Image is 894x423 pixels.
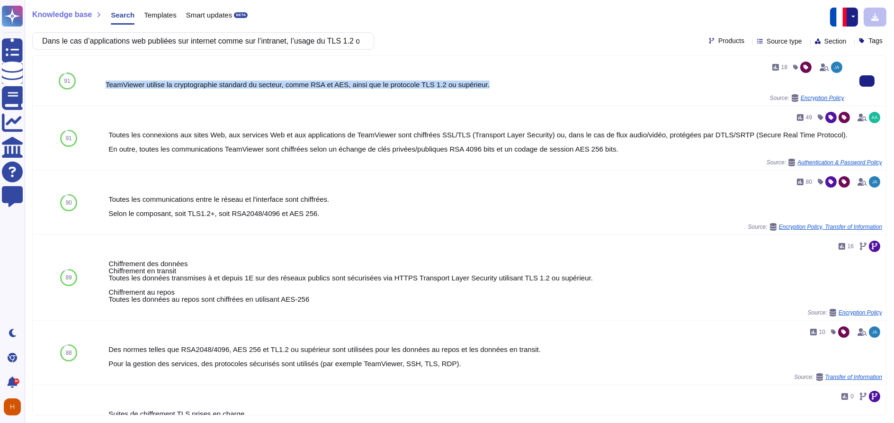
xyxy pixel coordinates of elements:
[186,11,232,18] span: Smart updates
[801,95,844,101] span: Encryption Policy
[806,115,812,120] span: 49
[794,373,882,381] span: Source:
[65,200,72,206] span: 90
[108,260,882,303] div: Chiffrement des données Chiffrement en transit Toutes les données transmises à et depuis 1E sur d...
[808,309,882,316] span: Source:
[781,64,787,70] span: 18
[830,8,849,27] img: fr
[111,11,134,18] span: Search
[32,11,92,18] span: Knowledge base
[869,112,880,123] img: user
[64,78,70,84] span: 91
[824,38,847,45] span: Section
[37,33,364,49] input: Search a question or template...
[779,224,882,230] span: Encryption Policy, Transfer of Information
[108,346,882,367] div: Des normes telles que RSA2048/4096, AES 256 et TL1.2 ou supérieur sont utilisées pour les données...
[767,159,882,166] span: Source:
[819,329,825,335] span: 10
[850,394,854,399] span: 0
[848,243,854,249] span: 16
[831,62,842,73] img: user
[869,326,880,338] img: user
[806,179,812,185] span: 80
[748,223,882,231] span: Source:
[718,37,744,44] span: Products
[825,374,883,380] span: Transfer of Information
[797,160,882,165] span: Authentication & Password Policy
[839,310,882,315] span: Encryption Policy
[767,38,802,45] span: Source type
[770,94,844,102] span: Source:
[65,275,72,280] span: 89
[4,398,21,415] img: user
[868,37,883,44] span: Tags
[108,196,882,217] div: Toutes les communications entre le réseau et l'interface sont chiffrées. Selon le composant, soit...
[108,131,882,153] div: Toutes les connexions aux sites Web, aux services Web et aux applications de TeamViewer sont chif...
[869,176,880,188] img: user
[65,135,72,141] span: 91
[65,350,72,356] span: 88
[234,12,248,18] div: BETA
[144,11,176,18] span: Templates
[2,396,27,417] button: user
[106,81,844,88] div: TeamViewer utilise la cryptographie standard du secteur, comme RSA et AES, ainsi que le protocole...
[14,378,19,384] div: 9+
